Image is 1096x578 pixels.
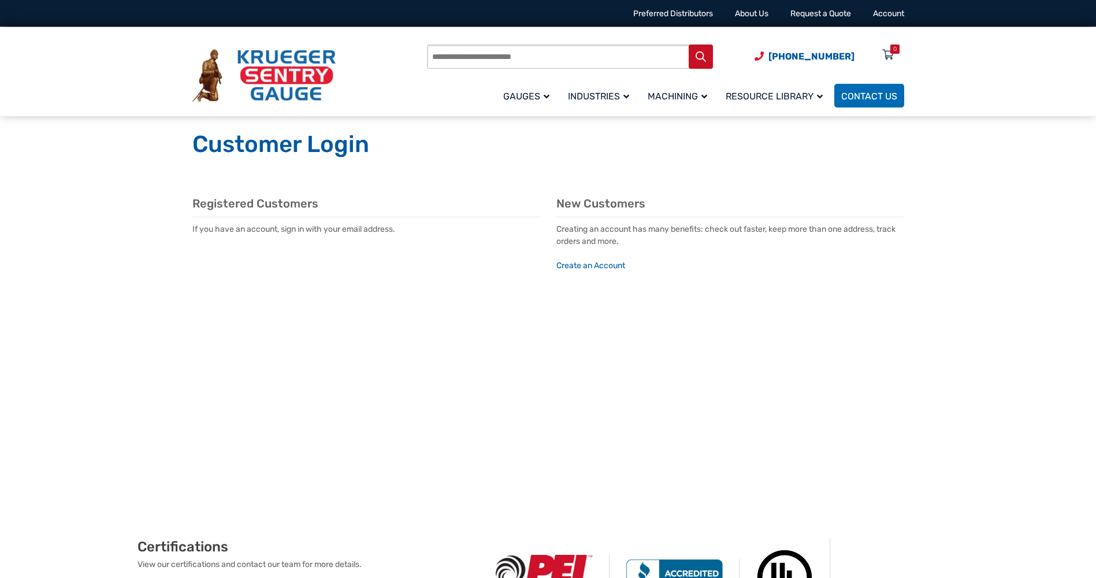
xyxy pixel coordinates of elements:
span: Industries [568,91,629,102]
a: Phone Number (920) 434-8860 [755,49,854,64]
a: Contact Us [834,84,904,108]
a: Machining [641,82,719,109]
span: [PHONE_NUMBER] [768,51,854,62]
h2: New Customers [556,197,904,211]
h2: Registered Customers [192,197,540,211]
span: Gauges [503,91,549,102]
a: About Us [735,9,768,18]
img: Krueger Sentry Gauge [192,49,336,102]
a: Resource Library [719,82,834,109]
a: Account [873,9,904,18]
p: View our certifications and contact our team for more details. [138,558,480,570]
a: Industries [561,82,641,109]
h2: Certifications [138,538,480,555]
span: Machining [648,91,707,102]
h1: Customer Login [192,130,904,159]
a: Gauges [496,82,561,109]
p: Creating an account has many benefits: check out faster, keep more than one address, track orders... [556,223,904,272]
p: If you have an account, sign in with your email address. [192,223,540,235]
a: Preferred Distributors [633,9,713,18]
span: Resource Library [726,91,823,102]
a: Create an Account [556,261,625,271]
div: 0 [893,45,897,54]
a: Request a Quote [790,9,851,18]
span: Contact Us [841,91,897,102]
